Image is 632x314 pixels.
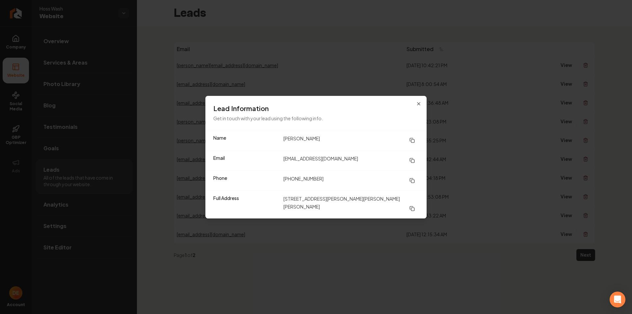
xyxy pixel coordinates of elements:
[213,134,278,146] dt: Name
[283,134,419,146] dd: [PERSON_NAME]
[283,175,419,186] dd: [PHONE_NUMBER]
[283,195,419,214] dd: [STREET_ADDRESS][PERSON_NAME][PERSON_NAME][PERSON_NAME]
[213,155,278,166] dt: Email
[283,155,419,166] dd: [EMAIL_ADDRESS][DOMAIN_NAME]
[213,104,419,113] h3: Lead Information
[213,114,419,122] p: Get in touch with your lead using the following info.
[213,175,278,186] dt: Phone
[213,195,278,214] dt: Full Address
